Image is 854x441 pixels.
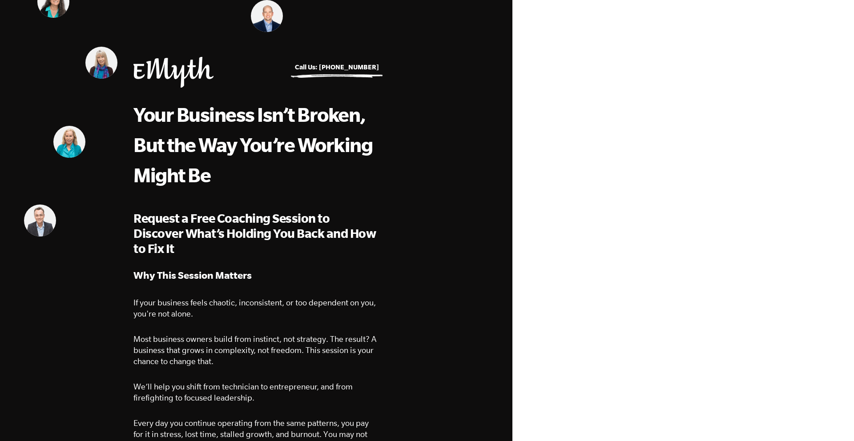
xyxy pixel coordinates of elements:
span: Request a Free Coaching Session to Discover What’s Holding You Back and How to Fix It [133,211,376,255]
strong: Why This Session Matters [133,269,252,281]
span: Most business owners build from instinct, not strategy. The result? A business that grows in comp... [133,334,376,366]
a: Call Us: [PHONE_NUMBER] [295,63,379,71]
span: Your Business Isn’t Broken, But the Way You’re Working Might Be [133,103,372,186]
img: Nick Lawler, EMyth Business Coach [24,204,56,237]
img: Mary Rydman, EMyth Business Coach [85,47,117,79]
span: If your business feels chaotic, inconsistent, or too dependent on you, you're not alone. [133,298,376,318]
span: We’ll help you shift from technician to entrepreneur, and from firefighting to focused leadership. [133,382,353,402]
img: Lynn Goza, EMyth Business Coach [53,126,85,158]
img: EMyth [133,57,213,88]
